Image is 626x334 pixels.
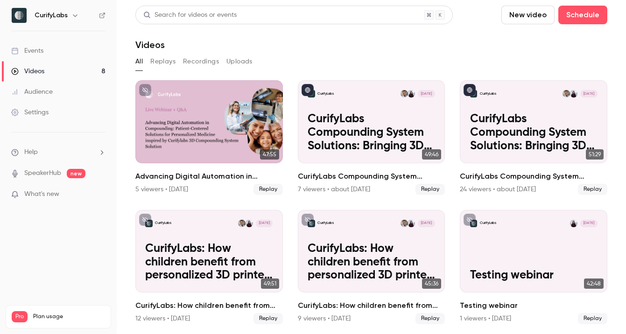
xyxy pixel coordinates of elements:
[470,113,598,153] p: CurifyLabs Compounding System Solutions: Bringing 3D Printing of Personalized Medicines to Hospit...
[460,210,607,325] a: Testing webinarCurifyLabsLudmila Hrižanovska[DATE]Testing webinar42:48Testing webinar1 viewers • ...
[302,214,314,226] button: unpublished
[418,90,435,97] span: [DATE]
[150,54,176,69] button: Replays
[584,278,604,289] span: 42:48
[580,90,598,97] span: [DATE]
[401,220,408,227] img: Niklas Sandler
[183,54,219,69] button: Recordings
[261,278,279,289] span: 49:51
[298,314,351,323] div: 9 viewers • [DATE]
[460,171,607,182] h2: CurifyLabs Compounding System Solutions: Bringing 3D Printing of Personalized Medicines to Hospit...
[298,210,445,325] a: CurifyLabs: How children benefit from personalized 3D printed medicines produced by CurifyLabs Co...
[298,171,445,182] h2: CurifyLabs Compounding System Solutions: Bringing 3D Printing of Personalized Medicines to Hospit...
[139,214,151,226] button: unpublished
[155,221,172,226] p: CurifyLabs
[135,80,283,195] li: Advancing Digital Automation in Compounding: Patient-Centered Solutions for Personalized Medicine...
[298,300,445,311] h2: CurifyLabs: How children benefit from personalized 3D printed medicines produced by CurifyLabs Co...
[246,220,253,227] img: Ludmila Hrižanovska
[464,214,476,226] button: unpublished
[143,10,237,20] div: Search for videos or events
[422,149,441,160] span: 49:46
[135,6,607,328] section: Videos
[135,314,190,323] div: 12 viewers • [DATE]
[35,11,68,20] h6: CurifyLabs
[415,313,445,324] span: Replay
[24,147,38,157] span: Help
[501,6,555,24] button: New video
[570,220,577,227] img: Ludmila Hrižanovska
[260,149,279,160] span: 47:55
[460,314,511,323] div: 1 viewers • [DATE]
[94,190,106,199] iframe: Noticeable Trigger
[11,67,44,76] div: Videos
[563,90,570,97] img: Niklas Sandler
[580,220,598,227] span: [DATE]
[135,300,283,311] h2: CurifyLabs: How children benefit from personalized 3D printed medicines produced by CurifyLabs Co...
[418,220,435,227] span: [DATE]
[11,147,106,157] li: help-dropdown-opener
[135,185,188,194] div: 5 viewers • [DATE]
[401,90,408,97] img: Niklas Sandler
[135,171,283,182] h2: Advancing Digital Automation in Compounding: Patient-Centered Solutions for Personalized Medicine...
[470,269,598,283] p: Testing webinar
[139,84,151,96] button: unpublished
[570,90,577,97] img: Ludmila Hrižanovska
[586,149,604,160] span: 51:29
[408,90,415,97] img: Ludmila Hrižanovska
[145,243,273,283] p: CurifyLabs: How children benefit from personalized 3D printed medicines produced by CurifyLabs Co...
[135,39,165,50] h1: Videos
[12,8,27,23] img: CurifyLabs
[253,313,283,324] span: Replay
[460,210,607,325] li: Testing webinar
[135,210,283,325] a: CurifyLabs: How children benefit from personalized 3D printed medicines produced by CurifyLabs Co...
[578,313,607,324] span: Replay
[256,220,273,227] span: [DATE]
[308,243,435,283] p: CurifyLabs: How children benefit from personalized 3D printed medicines produced by CurifyLabs Co...
[480,221,497,226] p: CurifyLabs
[226,54,253,69] button: Uploads
[298,80,445,195] a: CurifyLabs Compounding System Solutions: Bringing 3D Printing of Personalized Medicines to Hospit...
[480,91,497,97] p: CurifyLabs
[11,46,43,56] div: Events
[238,220,246,227] img: Niklas Sandler
[317,221,334,226] p: CurifyLabs
[24,168,61,178] a: SpeakerHub
[302,84,314,96] button: published
[317,91,334,97] p: CurifyLabs
[408,220,415,227] img: Ludmila Hrižanovska
[460,80,607,195] a: CurifyLabs Compounding System Solutions: Bringing 3D Printing of Personalized Medicines to Hospit...
[464,84,476,96] button: published
[11,108,49,117] div: Settings
[558,6,607,24] button: Schedule
[253,184,283,195] span: Replay
[11,87,53,97] div: Audience
[308,113,435,153] p: CurifyLabs Compounding System Solutions: Bringing 3D Printing of Personalized Medicines to Hospit...
[67,169,85,178] span: new
[578,184,607,195] span: Replay
[135,54,143,69] button: All
[12,311,28,322] span: Pro
[135,80,283,195] a: 47:55Advancing Digital Automation in Compounding: Patient-Centered Solutions for Personalized Med...
[460,300,607,311] h2: Testing webinar
[422,278,441,289] span: 45:36
[24,189,59,199] span: What's new
[298,185,370,194] div: 7 viewers • about [DATE]
[33,313,105,320] span: Plan usage
[415,184,445,195] span: Replay
[460,185,536,194] div: 24 viewers • about [DATE]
